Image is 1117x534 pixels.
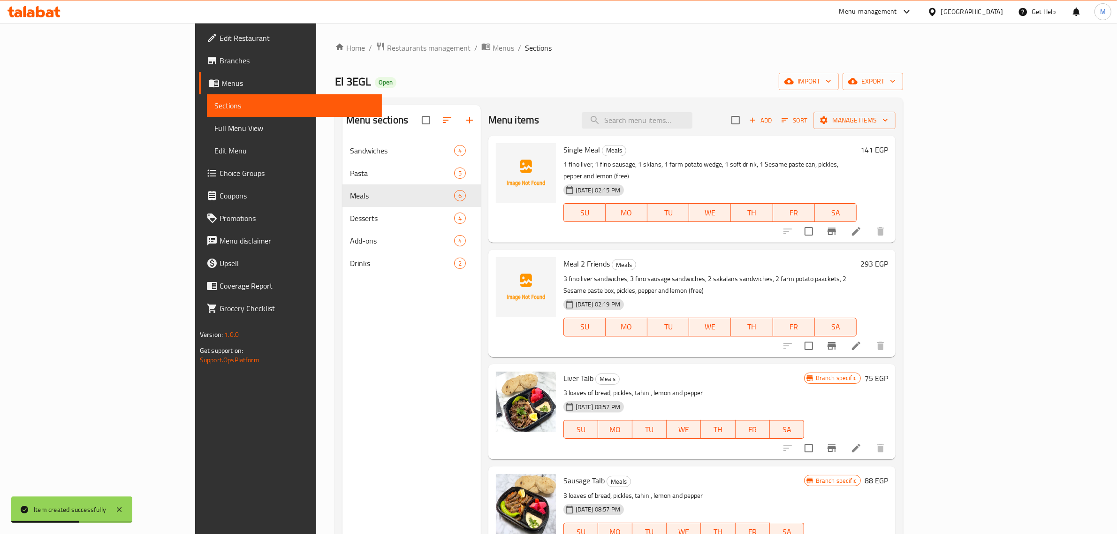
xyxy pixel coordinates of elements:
button: MO [606,203,647,222]
a: Choice Groups [199,162,382,184]
span: WE [693,206,727,220]
span: Coupons [220,190,374,201]
button: export [843,73,903,90]
span: Branch specific [812,374,860,382]
span: TU [651,320,685,334]
button: TU [647,318,689,336]
img: Sausage Talb [496,474,556,534]
span: SU [568,320,602,334]
span: Drinks [350,258,454,269]
a: Edit Restaurant [199,27,382,49]
span: TH [735,206,769,220]
span: Liver Talb [563,371,593,385]
span: Sandwiches [350,145,454,156]
button: SA [815,318,857,336]
span: SA [819,206,853,220]
span: Select to update [799,438,819,458]
h6: 293 EGP [860,257,888,270]
li: / [518,42,521,53]
button: FR [736,420,770,439]
div: Add-ons4 [342,229,481,252]
button: delete [869,220,892,243]
span: Restaurants management [387,42,471,53]
span: Branch specific [812,476,860,485]
a: Edit Menu [207,139,382,162]
nav: Menu sections [342,136,481,278]
span: 1.0.0 [224,328,239,341]
span: FR [777,206,811,220]
span: Edit Menu [214,145,374,156]
span: Sausage Talb [563,473,605,488]
a: Menu disclaimer [199,229,382,252]
a: Sections [207,94,382,117]
button: TH [701,420,735,439]
div: Meals6 [342,184,481,207]
span: M [1100,7,1106,17]
span: Full Menu View [214,122,374,134]
span: Pasta [350,168,454,179]
span: Meals [612,259,636,270]
button: Branch-specific-item [821,335,843,357]
span: Select section [726,110,745,130]
button: MO [606,318,647,336]
div: items [454,213,466,224]
span: Open [375,78,396,86]
a: Restaurants management [376,42,471,54]
span: Coverage Report [220,280,374,291]
button: WE [689,203,731,222]
a: Menus [481,42,514,54]
div: Item created successfully [34,504,106,515]
button: Branch-specific-item [821,220,843,243]
div: Open [375,77,396,88]
button: Add section [458,109,481,131]
div: Menu-management [839,6,897,17]
p: 3 loaves of bread, pickles, tahini, lemon and pepper [563,490,804,502]
span: WE [693,320,727,334]
span: Sort [782,115,807,126]
button: SU [563,203,606,222]
li: / [474,42,478,53]
span: SU [568,423,594,436]
input: search [582,112,692,129]
button: TH [731,318,773,336]
span: TU [651,206,685,220]
span: Sort sections [436,109,458,131]
span: Menus [493,42,514,53]
span: SA [819,320,853,334]
span: Meal 2 Friends [563,257,610,271]
span: Add item [745,113,775,128]
button: Manage items [813,112,896,129]
span: import [786,76,831,87]
button: WE [667,420,701,439]
div: Meals [607,476,631,487]
a: Full Menu View [207,117,382,139]
span: 5 [455,169,465,178]
button: MO [598,420,632,439]
h2: Menu items [488,113,540,127]
span: 2 [455,259,465,268]
p: 1 fino liver, 1 fino sausage, 1 sklans, 1 farm potato wedge, 1 soft drink, 1 Sesame paste can, pi... [563,159,857,182]
span: Upsell [220,258,374,269]
button: Sort [779,113,810,128]
img: Liver Talb [496,372,556,432]
span: SU [568,206,602,220]
span: Sort items [775,113,813,128]
span: Menus [221,77,374,89]
span: MO [609,206,644,220]
span: export [850,76,896,87]
div: Add-ons [350,235,454,246]
span: 4 [455,146,465,155]
a: Upsell [199,252,382,275]
a: Branches [199,49,382,72]
h6: 141 EGP [860,143,888,156]
span: [DATE] 02:15 PM [572,186,624,195]
button: SU [563,420,598,439]
a: Grocery Checklist [199,297,382,320]
div: items [454,235,466,246]
span: FR [739,423,766,436]
button: delete [869,437,892,459]
button: delete [869,335,892,357]
div: items [454,190,466,201]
